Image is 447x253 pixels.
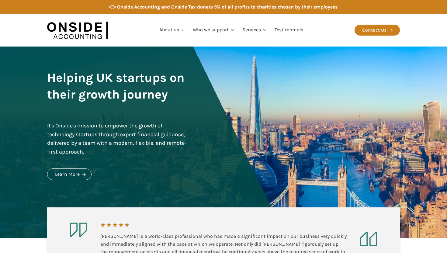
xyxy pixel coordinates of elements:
[271,20,307,40] a: Testimonials
[239,20,271,40] a: Services
[47,168,92,180] a: Learn More
[189,20,239,40] a: Who we support
[362,26,386,34] div: Contact Us
[55,170,80,178] div: Learn More
[47,69,188,103] h1: Helping UK startups on their growth journey
[117,3,338,11] div: Onside Accounting and Onside Tax donate 5% of all profits to charities chosen by their employees
[47,121,188,156] div: It's Onside's mission to empower the growth of technology startups through expert financial guida...
[355,25,400,36] a: Contact Us
[47,19,108,42] img: Onside Accounting
[156,20,189,40] a: About us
